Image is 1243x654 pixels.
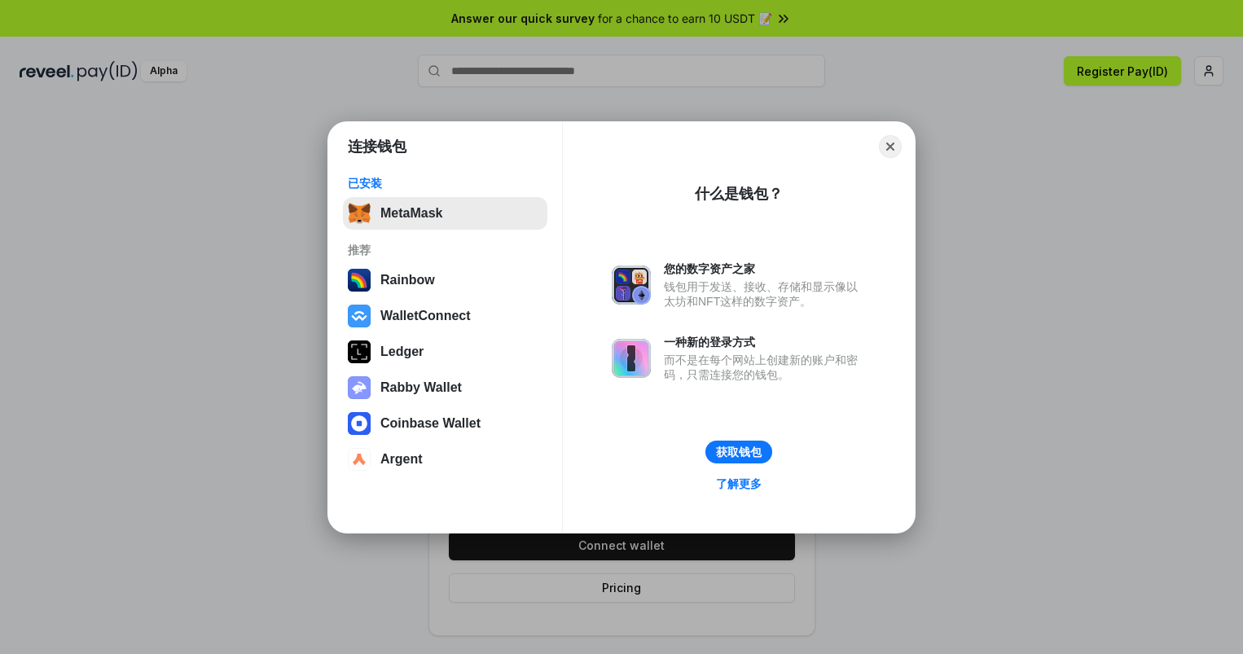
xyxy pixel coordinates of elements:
div: 推荐 [348,243,542,257]
img: svg+xml,%3Csvg%20xmlns%3D%22http%3A%2F%2Fwww.w3.org%2F2000%2Fsvg%22%20fill%3D%22none%22%20viewBox... [348,376,371,399]
div: MetaMask [380,206,442,221]
div: Argent [380,452,423,467]
div: WalletConnect [380,309,471,323]
button: Ledger [343,336,547,368]
div: Coinbase Wallet [380,416,481,431]
div: Ledger [380,345,424,359]
div: 一种新的登录方式 [664,335,866,349]
img: svg+xml,%3Csvg%20width%3D%2228%22%20height%3D%2228%22%20viewBox%3D%220%200%2028%2028%22%20fill%3D... [348,305,371,327]
button: 获取钱包 [705,441,772,463]
img: svg+xml,%3Csvg%20width%3D%22120%22%20height%3D%22120%22%20viewBox%3D%220%200%20120%20120%22%20fil... [348,269,371,292]
img: svg+xml,%3Csvg%20width%3D%2228%22%20height%3D%2228%22%20viewBox%3D%220%200%2028%2028%22%20fill%3D... [348,448,371,471]
div: 而不是在每个网站上创建新的账户和密码，只需连接您的钱包。 [664,353,866,382]
h1: 连接钱包 [348,137,406,156]
button: Argent [343,443,547,476]
button: Rainbow [343,264,547,296]
img: svg+xml,%3Csvg%20xmlns%3D%22http%3A%2F%2Fwww.w3.org%2F2000%2Fsvg%22%20width%3D%2228%22%20height%3... [348,340,371,363]
button: MetaMask [343,197,547,230]
button: Rabby Wallet [343,371,547,404]
img: svg+xml,%3Csvg%20xmlns%3D%22http%3A%2F%2Fwww.w3.org%2F2000%2Fsvg%22%20fill%3D%22none%22%20viewBox... [612,266,651,305]
button: Close [879,135,902,158]
div: Rainbow [380,273,435,287]
button: WalletConnect [343,300,547,332]
div: 您的数字资产之家 [664,261,866,276]
div: 获取钱包 [716,445,762,459]
div: Rabby Wallet [380,380,462,395]
div: 钱包用于发送、接收、存储和显示像以太坊和NFT这样的数字资产。 [664,279,866,309]
img: svg+xml,%3Csvg%20fill%3D%22none%22%20height%3D%2233%22%20viewBox%3D%220%200%2035%2033%22%20width%... [348,202,371,225]
div: 了解更多 [716,476,762,491]
div: 什么是钱包？ [695,184,783,204]
img: svg+xml,%3Csvg%20xmlns%3D%22http%3A%2F%2Fwww.w3.org%2F2000%2Fsvg%22%20fill%3D%22none%22%20viewBox... [612,339,651,378]
img: svg+xml,%3Csvg%20width%3D%2228%22%20height%3D%2228%22%20viewBox%3D%220%200%2028%2028%22%20fill%3D... [348,412,371,435]
div: 已安装 [348,176,542,191]
a: 了解更多 [706,473,771,494]
button: Coinbase Wallet [343,407,547,440]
